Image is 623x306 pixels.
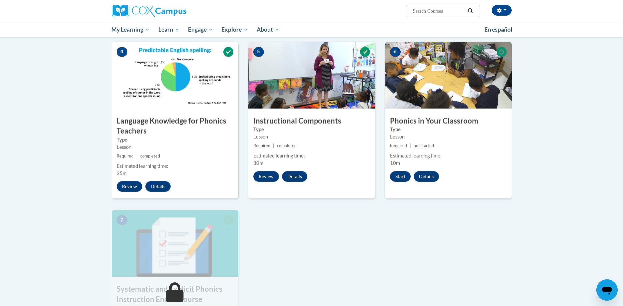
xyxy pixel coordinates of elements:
[390,143,407,148] span: Required
[117,181,142,192] button: Review
[117,215,127,225] span: 7
[117,153,134,158] span: Required
[253,143,270,148] span: Required
[217,22,252,37] a: Explore
[414,143,434,148] span: not started
[136,153,138,158] span: |
[112,42,238,109] img: Course Image
[253,47,264,57] span: 5
[158,26,179,34] span: Learn
[253,126,370,133] label: Type
[184,22,217,37] a: Engage
[253,152,370,159] div: Estimated learning time:
[385,116,512,126] h3: Phonics in Your Classroom
[117,144,233,151] div: Lesson
[112,116,238,137] h3: Language Knowledge for Phonics Teachers
[145,181,171,192] button: Details
[112,5,186,17] img: Cox Campus
[248,42,375,109] img: Course Image
[414,171,439,182] button: Details
[385,42,512,109] img: Course Image
[253,160,263,166] span: 30m
[390,133,507,141] div: Lesson
[117,136,233,144] label: Type
[390,47,401,57] span: 6
[102,22,522,37] div: Main menu
[390,152,507,159] div: Estimated learning time:
[484,26,512,33] span: En español
[390,126,507,133] label: Type
[112,210,238,277] img: Course Image
[221,26,248,34] span: Explore
[252,22,284,37] a: About
[112,5,238,17] a: Cox Campus
[412,7,465,15] input: Search Courses
[492,5,512,16] button: Account Settings
[465,7,475,15] button: Search
[273,143,274,148] span: |
[390,171,411,182] button: Start
[117,162,233,170] div: Estimated learning time:
[257,26,279,34] span: About
[480,23,517,37] a: En español
[253,171,279,182] button: Review
[140,153,160,158] span: completed
[188,26,213,34] span: Engage
[111,26,150,34] span: My Learning
[390,160,400,166] span: 10m
[277,143,297,148] span: completed
[248,116,375,126] h3: Instructional Components
[107,22,154,37] a: My Learning
[253,133,370,141] div: Lesson
[117,47,127,57] span: 4
[410,143,411,148] span: |
[596,279,618,301] iframe: Button to launch messaging window
[282,171,307,182] button: Details
[117,170,127,176] span: 35m
[154,22,184,37] a: Learn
